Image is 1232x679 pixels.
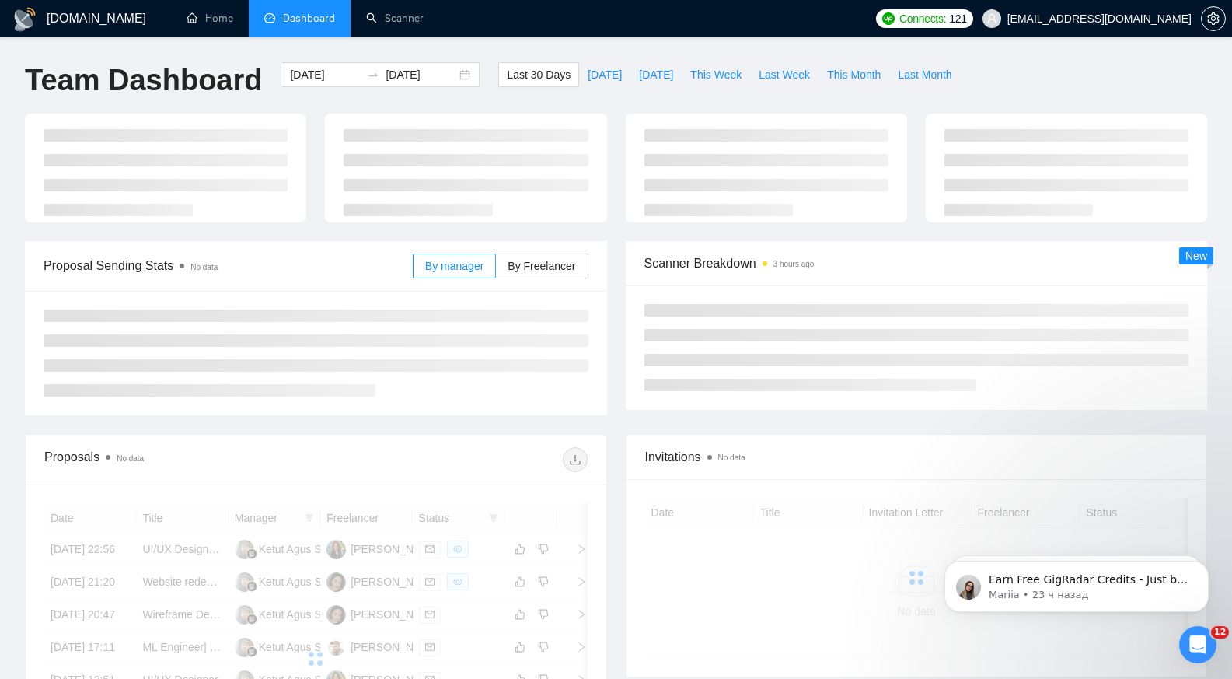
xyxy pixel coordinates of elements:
iframe: Intercom notifications сообщение [921,528,1232,637]
span: Dashboard [283,12,335,25]
h1: Team Dashboard [25,62,262,99]
img: logo [12,7,37,32]
span: Proposal Sending Stats [44,256,413,275]
span: This Week [690,66,742,83]
span: Last Month [898,66,951,83]
button: [DATE] [630,62,682,87]
iframe: Intercom live chat [1179,626,1216,663]
span: 121 [949,10,966,27]
span: This Month [827,66,881,83]
time: 3 hours ago [773,260,815,268]
a: searchScanner [366,12,424,25]
span: 12 [1211,626,1229,639]
span: Connects: [899,10,946,27]
span: No data [117,454,144,463]
button: Last Week [750,62,818,87]
span: to [367,68,379,81]
input: End date [386,66,456,83]
button: Last 30 Days [498,62,579,87]
span: dashboard [264,12,275,23]
span: Last 30 Days [507,66,571,83]
span: Scanner Breakdown [644,254,1189,273]
div: Proposals [44,447,316,472]
span: New [1185,250,1207,262]
span: By manager [425,260,483,272]
span: Last Week [759,66,810,83]
span: swap-right [367,68,379,81]
span: By Freelancer [508,260,575,272]
a: setting [1201,12,1226,25]
span: [DATE] [588,66,622,83]
span: No data [718,453,745,462]
span: [DATE] [639,66,673,83]
span: No data [190,263,218,271]
button: setting [1201,6,1226,31]
span: user [986,13,997,24]
input: Start date [290,66,361,83]
button: [DATE] [579,62,630,87]
button: This Month [818,62,889,87]
button: Last Month [889,62,960,87]
button: This Week [682,62,750,87]
img: upwork-logo.png [882,12,895,25]
span: Invitations [645,447,1188,467]
span: setting [1202,12,1225,25]
a: homeHome [187,12,233,25]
